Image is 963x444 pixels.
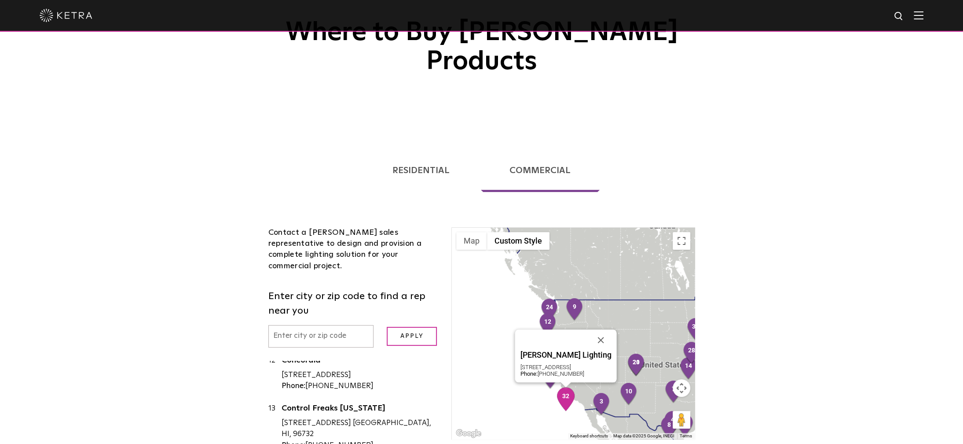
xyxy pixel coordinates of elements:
a: Residential [363,149,478,192]
div: [STREET_ADDRESS] [520,364,611,370]
div: 32 [557,387,575,411]
a: [PERSON_NAME] Lighting [520,351,611,362]
img: search icon [893,11,904,22]
a: Terms (opens in new tab) [680,433,692,438]
label: Enter city or zip code to find a rep near you [268,289,439,318]
button: Show street map [456,232,487,250]
div: 4 [663,411,682,434]
a: Open this area in Google Maps (opens a new window) [454,428,483,439]
div: [PHONE_NUMBER] [520,370,611,377]
button: Toggle fullscreen view [673,232,690,250]
a: Control Freaks [US_STATE] [282,404,439,415]
div: 24 [540,298,559,322]
div: 8 [660,416,678,440]
a: Concordia [282,356,439,367]
img: Google [454,428,483,439]
div: Contact a [PERSON_NAME] sales representative to design and provision a complete lighting solution... [268,227,439,272]
div: 30 [686,318,705,341]
div: 7 [664,380,683,404]
div: 12 [538,313,557,337]
div: 21 [627,353,645,377]
div: [STREET_ADDRESS] [282,370,439,381]
div: 28 [682,341,701,365]
div: 5 [676,414,694,437]
span: Map data ©2025 Google, INEGI [613,433,674,438]
img: Hamburger%20Nav.svg [914,11,923,19]
div: 14 [679,357,698,381]
input: Apply [387,327,437,346]
div: [STREET_ADDRESS] [GEOGRAPHIC_DATA], HI, 96732 [282,418,439,440]
div: 9 [565,298,584,322]
a: Commercial [481,149,600,192]
div: 12 [268,355,282,392]
button: Close [590,329,611,351]
button: Custom Style [487,232,549,250]
button: Keyboard shortcuts [570,433,608,439]
div: 3 [592,392,611,416]
div: [PHONE_NUMBER] [282,381,439,392]
strong: Phone: [282,382,305,390]
strong: Phone: [520,370,537,377]
button: Map camera controls [673,379,690,397]
div: 10 [619,382,638,406]
button: Drag Pegman onto the map to open Street View [673,411,690,429]
img: ketra-logo-2019-white [40,9,92,22]
input: Enter city or zip code [268,325,374,348]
